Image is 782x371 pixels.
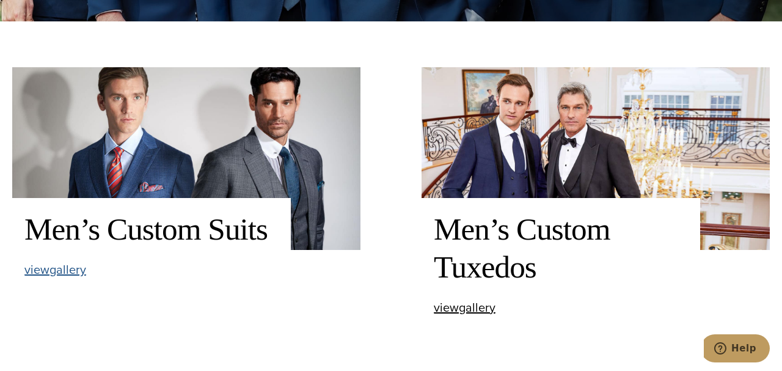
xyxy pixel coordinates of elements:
h2: Men’s Custom Suits [24,210,279,248]
span: view gallery [24,260,86,279]
span: view gallery [434,298,495,317]
a: viewgallery [434,301,495,314]
a: viewgallery [24,263,86,276]
img: 2 models wearing bespoke wedding tuxedos. One wearing black single breasted peak lapel and one we... [422,67,770,250]
h2: Men’s Custom Tuxedos [434,210,688,285]
iframe: Opens a widget where you can chat to one of our agents [704,334,770,365]
img: Two clients in wedding suits. One wearing a double breasted blue paid suit with orange tie. One w... [12,67,360,250]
